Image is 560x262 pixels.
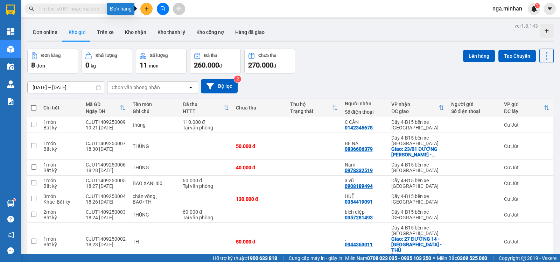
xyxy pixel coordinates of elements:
[86,141,126,146] div: CJUT1409250007
[236,196,283,202] div: 130.000 đ
[504,239,549,245] div: Cư Jút
[150,53,168,58] div: Số lượng
[504,101,544,107] div: VP gửi
[7,200,14,207] img: warehouse-icon
[86,183,126,189] div: 18:27 [DATE]
[504,196,549,202] div: Cư Jút
[345,101,385,106] div: Người nhận
[133,239,176,245] div: TH
[432,152,436,157] span: ...
[391,236,444,259] div: Giao: 27 ĐƯỜNG 14 - BÌNH TÂY - THỦ ĐỨC
[437,254,487,262] span: Miền Bắc
[7,45,14,53] img: warehouse-icon
[43,125,79,130] div: Bất kỳ
[504,122,549,128] div: Cư Jút
[82,49,132,74] button: Khối lượng0kg
[504,143,549,149] div: Cư Jút
[391,225,444,236] div: Dãy 4-B15 bến xe [GEOGRAPHIC_DATA]
[41,53,61,58] div: Đơn hàng
[140,61,147,69] span: 11
[152,24,191,41] button: Kho thanh lý
[7,80,14,88] img: warehouse-icon
[43,105,79,111] div: Chi tiết
[258,53,276,58] div: Chưa thu
[514,22,538,30] div: ver 1.8.143
[43,193,79,199] div: 3 món
[244,49,295,74] button: Chưa thu270.000đ
[160,6,165,11] span: file-add
[43,162,79,168] div: 1 món
[248,61,273,69] span: 270.000
[86,193,126,199] div: CJUT1409250004
[236,239,283,245] div: 50.000 đ
[7,28,14,35] img: dashboard-icon
[345,125,373,130] div: 0142345678
[43,141,79,146] div: 1 món
[28,82,104,93] input: Select a date range.
[345,109,385,115] div: Số điện thoại
[43,242,79,247] div: Bất kỳ
[345,193,385,199] div: HUỆ
[201,79,238,93] button: Bộ lọc
[345,236,385,242] div: .
[219,63,222,69] span: đ
[43,119,79,125] div: 1 món
[86,242,126,247] div: 18:23 [DATE]
[86,146,126,152] div: 18:30 [DATE]
[133,122,176,128] div: thùng
[183,108,223,114] div: HTTT
[183,178,229,183] div: 60.000 đ
[391,193,444,205] div: Dãy 4-B15 bến xe [GEOGRAPHIC_DATA]
[107,3,134,15] div: Đơn hàng
[6,5,15,15] img: logo-vxr
[179,99,232,117] th: Toggle SortBy
[133,108,176,114] div: Ghi chú
[391,178,444,189] div: Dãy 4-B15 bến xe [GEOGRAPHIC_DATA]
[498,50,536,62] button: Tạo Chuyến
[388,99,447,117] th: Toggle SortBy
[7,63,14,70] img: warehouse-icon
[391,209,444,220] div: Dãy 4-B15 bến xe [GEOGRAPHIC_DATA]
[86,119,126,125] div: CJUT1409250009
[345,141,385,146] div: BÉ NA
[183,215,229,220] div: Tại văn phòng
[531,6,537,12] img: icon-new-feature
[521,256,526,261] span: copyright
[183,183,229,189] div: Tại văn phòng
[183,101,223,107] div: Đã thu
[290,108,332,114] div: Trạng thái
[289,254,343,262] span: Cung cấp máy in - giấy in:
[149,63,159,69] span: món
[31,61,35,69] span: 8
[86,108,120,114] div: Ngày ĐH
[492,254,493,262] span: |
[43,183,79,189] div: Bất kỳ
[188,85,194,90] svg: open
[86,215,126,220] div: 18:24 [DATE]
[391,101,438,107] div: VP nhận
[391,135,444,146] div: Dãy 4-B15 bến xe [GEOGRAPHIC_DATA]
[504,212,549,218] div: Cư Jút
[213,254,277,262] span: Hỗ trợ kỹ thuật:
[43,146,79,152] div: Bất kỳ
[119,24,152,41] button: Kho nhận
[43,199,79,205] div: Khác, Bất kỳ
[191,24,230,41] button: Kho công nợ
[391,146,444,157] div: Giao: 23/01 ĐƯỜNG TRẦN HƯNG ĐẠO - ĐÔNG HÒA - DĨ AN BD
[63,24,91,41] button: Kho gửi
[504,180,549,186] div: Cư Jút
[38,5,121,13] input: Tìm tên, số ĐT hoặc mã đơn
[345,215,373,220] div: 0357281493
[204,53,217,58] div: Đã thu
[86,209,126,215] div: CJUT1409250003
[86,236,126,242] div: CJUT1409250002
[236,105,283,111] div: Chưa thu
[236,143,283,149] div: 50.000 đ
[133,212,176,218] div: THÙNG
[345,178,385,183] div: a vũ
[133,165,176,170] div: THÙNG
[43,236,79,242] div: 1 món
[463,50,495,62] button: Lên hàng
[43,215,79,220] div: Bất kỳ
[500,99,553,117] th: Toggle SortBy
